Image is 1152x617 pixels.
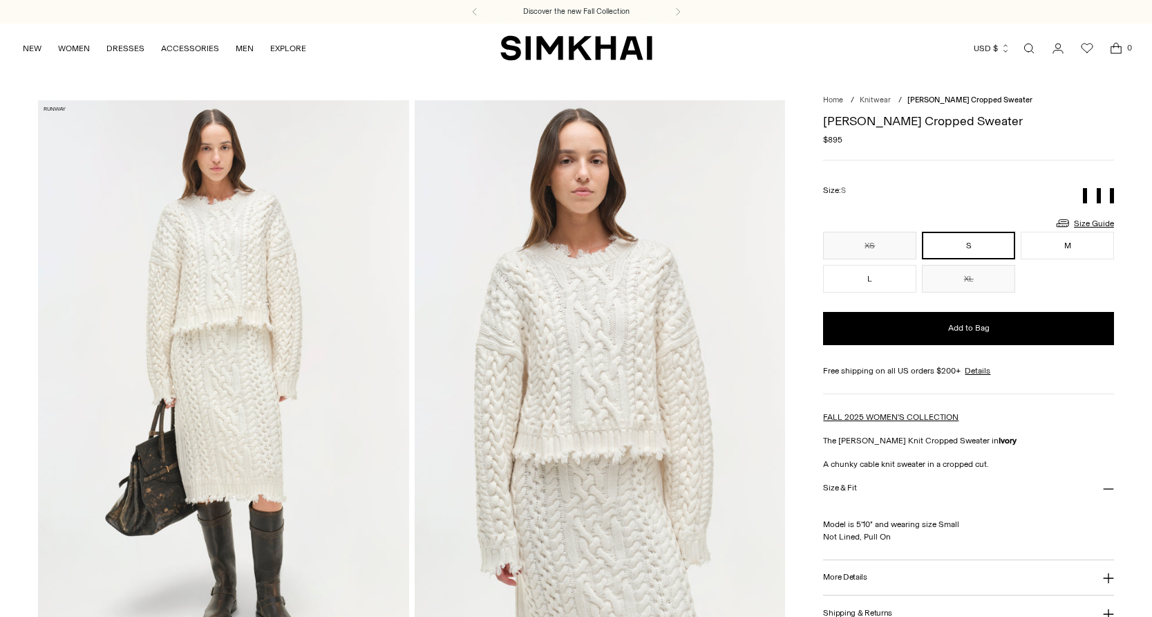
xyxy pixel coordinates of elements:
[823,560,1114,596] button: More Details
[922,265,1015,293] button: XL
[823,95,843,104] a: Home
[270,33,306,64] a: EXPLORE
[851,95,854,107] div: /
[23,33,41,64] a: NEW
[823,184,846,197] label: Size:
[823,434,1114,447] p: The [PERSON_NAME] Knit Cropped Sweater in
[823,365,1114,377] div: Free shipping on all US orders $200+
[823,232,916,259] button: XS
[823,506,1114,543] p: Model is 5'10" and wearing size Small Not Lined, Pull On
[823,470,1114,506] button: Size & Fit
[974,33,1010,64] button: USD $
[823,573,867,582] h3: More Details
[58,33,90,64] a: WOMEN
[823,265,916,293] button: L
[1015,35,1043,62] a: Open search modal
[823,312,1114,345] button: Add to Bag
[1102,35,1130,62] a: Open cart modal
[823,95,1114,107] nav: breadcrumbs
[106,33,144,64] a: DRESSES
[500,35,652,62] a: SIMKHAI
[922,232,1015,259] button: S
[1123,42,1135,54] span: 0
[823,133,842,146] span: $895
[523,6,630,17] a: Discover the new Fall Collection
[236,33,254,64] a: MEN
[1073,35,1101,62] a: Wishlist
[1044,35,1072,62] a: Go to the account page
[898,95,902,107] div: /
[1021,232,1114,259] button: M
[823,484,856,492] h3: Size & Fit
[948,322,990,334] span: Add to Bag
[860,95,891,104] a: Knitwear
[999,436,1017,445] strong: Ivory
[823,115,1114,127] h1: [PERSON_NAME] Cropped Sweater
[823,458,1114,470] p: A chunky cable knit sweater in a cropped cut.
[1055,214,1114,232] a: Size Guide
[965,365,990,377] a: Details
[161,33,219,64] a: ACCESSORIES
[823,412,959,422] a: FALL 2025 WOMEN'S COLLECTION
[907,95,1032,104] span: [PERSON_NAME] Cropped Sweater
[841,186,846,195] span: S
